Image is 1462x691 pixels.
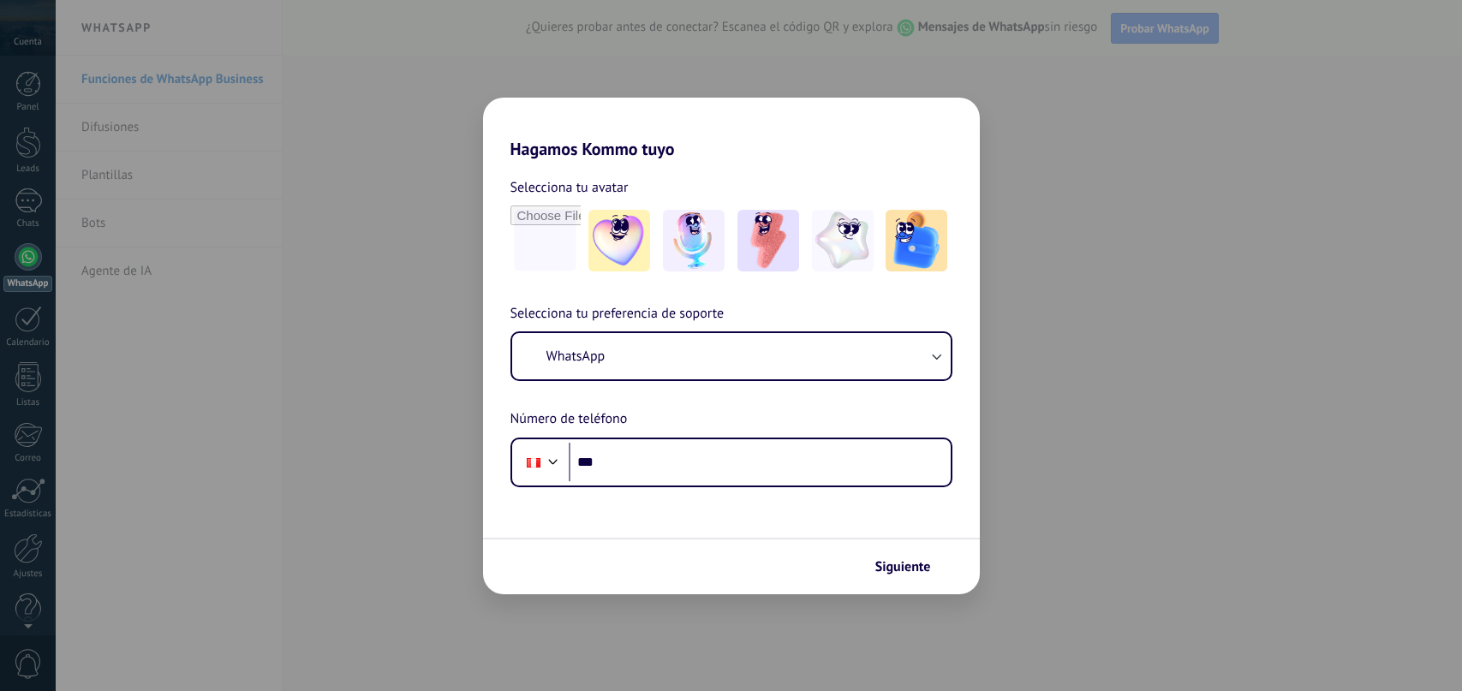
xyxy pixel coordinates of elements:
[663,210,725,271] img: -2.jpeg
[510,176,629,199] span: Selecciona tu avatar
[886,210,947,271] img: -5.jpeg
[875,561,931,573] span: Siguiente
[517,444,550,480] div: Peru: + 51
[737,210,799,271] img: -3.jpeg
[868,552,954,581] button: Siguiente
[512,333,951,379] button: WhatsApp
[588,210,650,271] img: -1.jpeg
[510,408,628,431] span: Número de teléfono
[812,210,874,271] img: -4.jpeg
[483,98,980,159] h2: Hagamos Kommo tuyo
[510,303,725,325] span: Selecciona tu preferencia de soporte
[546,348,606,365] span: WhatsApp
